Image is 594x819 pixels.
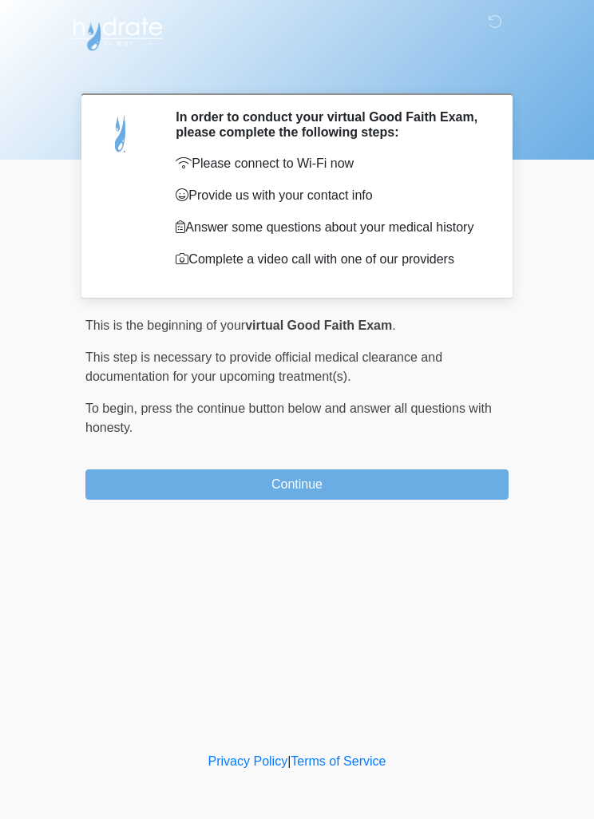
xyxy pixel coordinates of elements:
span: This step is necessary to provide official medical clearance and documentation for your upcoming ... [85,350,442,383]
img: Hydrate IV Bar - Chandler Logo [69,12,165,52]
a: Terms of Service [291,754,386,768]
span: press the continue button below and answer all questions with honesty. [85,402,492,434]
span: . [392,318,395,332]
span: To begin, [85,402,141,415]
strong: virtual Good Faith Exam [245,318,392,332]
p: Please connect to Wi-Fi now [176,154,485,173]
h2: In order to conduct your virtual Good Faith Exam, please complete the following steps: [176,109,485,140]
p: Provide us with your contact info [176,186,485,205]
span: This is the beginning of your [85,318,245,332]
a: Privacy Policy [208,754,288,768]
p: Answer some questions about your medical history [176,218,485,237]
img: Agent Avatar [97,109,145,157]
p: Complete a video call with one of our providers [176,250,485,269]
button: Continue [85,469,509,500]
h1: ‎ ‎ [73,57,521,87]
a: | [287,754,291,768]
